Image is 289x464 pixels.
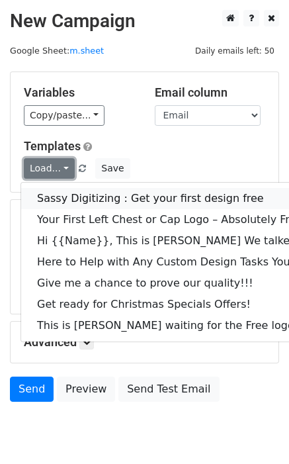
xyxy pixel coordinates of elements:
h5: Email column [155,85,266,100]
a: Copy/paste... [24,105,104,126]
a: m.sheet [69,46,104,56]
h5: Advanced [24,335,265,349]
a: Templates [24,139,81,153]
a: Preview [57,377,115,402]
small: Google Sheet: [10,46,104,56]
a: Daily emails left: 50 [190,46,279,56]
a: Load... [24,158,75,179]
span: Daily emails left: 50 [190,44,279,58]
a: Send [10,377,54,402]
button: Save [95,158,130,179]
h2: New Campaign [10,10,279,32]
iframe: Chat Widget [223,400,289,464]
h5: Variables [24,85,135,100]
a: Send Test Email [118,377,219,402]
